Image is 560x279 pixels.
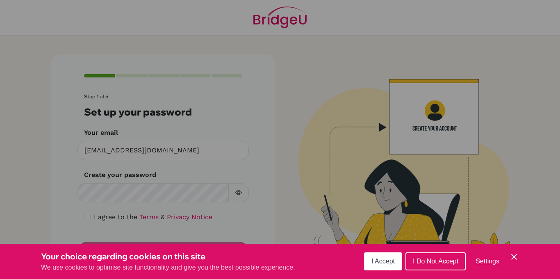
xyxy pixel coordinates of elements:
[364,252,402,270] button: I Accept
[509,252,519,262] button: Save and close
[371,258,395,265] span: I Accept
[413,258,458,265] span: I Do Not Accept
[469,253,506,270] button: Settings
[41,250,295,263] h3: Your choice regarding cookies on this site
[405,252,466,270] button: I Do Not Accept
[41,263,295,272] p: We use cookies to optimise site functionality and give you the best possible experience.
[476,258,499,265] span: Settings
